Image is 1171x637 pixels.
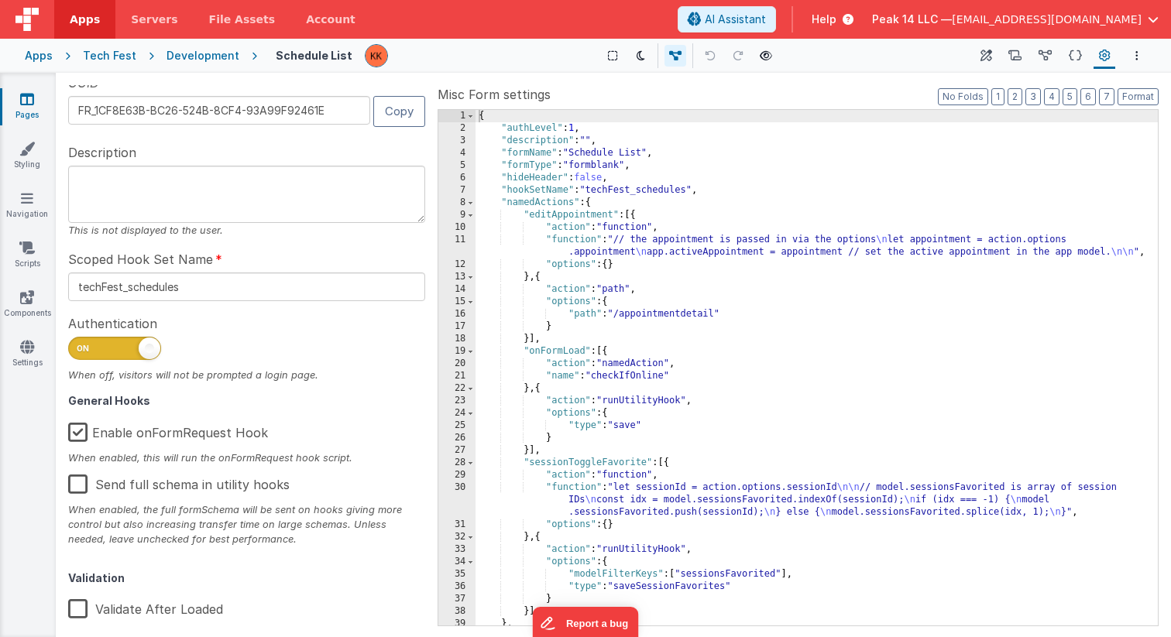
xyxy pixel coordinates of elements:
div: 31 [438,519,476,531]
label: Send full schema in utility hooks [68,465,290,498]
div: 36 [438,580,476,593]
label: Validate After Loaded [68,590,223,623]
div: 14 [438,283,476,296]
h4: Schedule List [276,50,352,61]
span: File Assets [209,12,276,27]
div: 4 [438,147,476,159]
div: 5 [438,159,476,172]
div: 21 [438,370,476,382]
div: 16 [438,308,476,320]
button: Options [1128,46,1146,65]
div: 28 [438,457,476,469]
div: 29 [438,469,476,481]
div: 12 [438,259,476,271]
button: Peak 14 LLC — [EMAIL_ADDRESS][DOMAIN_NAME] [872,12,1159,27]
button: Format [1118,88,1159,105]
strong: Validation [68,571,125,584]
div: 30 [438,481,476,519]
strong: General Hooks [68,394,150,407]
div: 22 [438,382,476,395]
div: When off, visitors will not be prompted a login page. [68,368,425,382]
span: Peak 14 LLC — [872,12,952,27]
div: When enabled, the full formSchema will be sent on hooks giving more control but also increasing t... [68,502,425,547]
span: AI Assistant [705,12,766,27]
div: Apps [25,48,53,63]
span: Authentication [68,314,157,333]
div: 2 [438,122,476,135]
div: 32 [438,531,476,543]
button: No Folds [938,88,988,105]
div: 8 [438,197,476,209]
button: 4 [1044,88,1059,105]
div: 15 [438,296,476,308]
div: When enabled, this will run the onFormRequest hook script. [68,450,425,465]
span: Servers [131,12,177,27]
button: Copy [373,96,425,126]
div: 26 [438,432,476,444]
div: 20 [438,358,476,370]
button: 6 [1080,88,1096,105]
div: 1 [438,110,476,122]
div: 35 [438,568,476,580]
button: 2 [1008,88,1022,105]
div: This is not displayed to the user. [68,223,425,238]
div: 9 [438,209,476,221]
span: Misc Form settings [438,85,551,104]
div: 18 [438,333,476,345]
div: 19 [438,345,476,358]
label: Enable onFormRequest Hook [68,413,268,447]
button: 3 [1025,88,1041,105]
div: 10 [438,221,476,234]
div: 39 [438,618,476,630]
div: Development [167,48,239,63]
button: 7 [1099,88,1114,105]
div: 7 [438,184,476,197]
div: 23 [438,395,476,407]
div: 24 [438,407,476,420]
div: 17 [438,320,476,333]
span: Apps [70,12,100,27]
button: 1 [991,88,1004,105]
div: 13 [438,271,476,283]
div: 3 [438,135,476,147]
button: AI Assistant [678,6,776,33]
span: Description [68,143,136,162]
div: Tech Fest [83,48,136,63]
button: 5 [1063,88,1077,105]
span: Help [812,12,836,27]
div: 25 [438,420,476,432]
div: 38 [438,605,476,618]
span: [EMAIL_ADDRESS][DOMAIN_NAME] [952,12,1142,27]
div: 34 [438,556,476,568]
div: 33 [438,543,476,556]
span: Scoped Hook Set Name [68,250,213,269]
div: 37 [438,593,476,605]
img: dcb73af989d8cae9af4bb86fc641c8b5 [366,45,387,67]
div: 6 [438,172,476,184]
div: 11 [438,234,476,259]
div: 27 [438,444,476,457]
